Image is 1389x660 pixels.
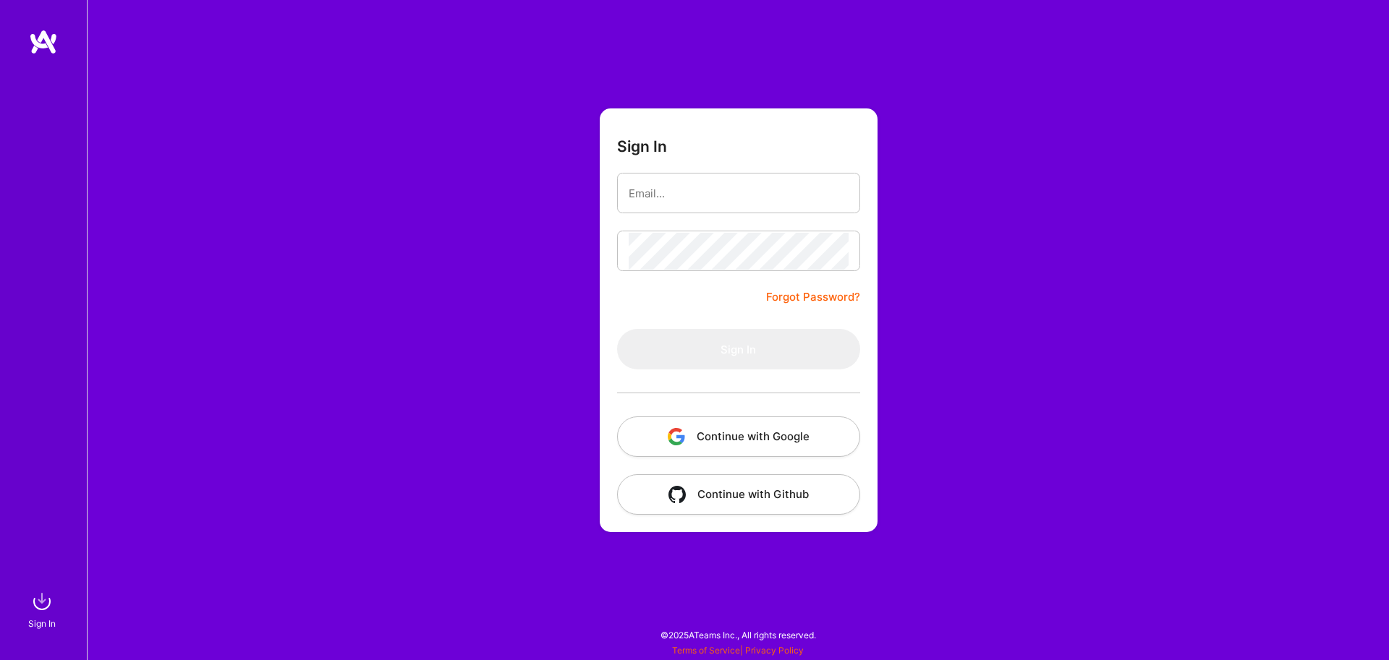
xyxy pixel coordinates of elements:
[668,428,685,445] img: icon
[30,587,56,631] a: sign inSign In
[629,175,849,212] input: Email...
[28,616,56,631] div: Sign In
[617,474,860,515] button: Continue with Github
[672,645,804,656] span: |
[617,416,860,457] button: Continue with Google
[27,587,56,616] img: sign in
[672,645,740,656] a: Terms of Service
[668,486,686,503] img: icon
[617,329,860,369] button: Sign In
[29,29,58,55] img: logo
[87,617,1389,653] div: © 2025 ATeams Inc., All rights reserved.
[745,645,804,656] a: Privacy Policy
[766,288,860,306] a: Forgot Password?
[617,137,667,155] h3: Sign In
